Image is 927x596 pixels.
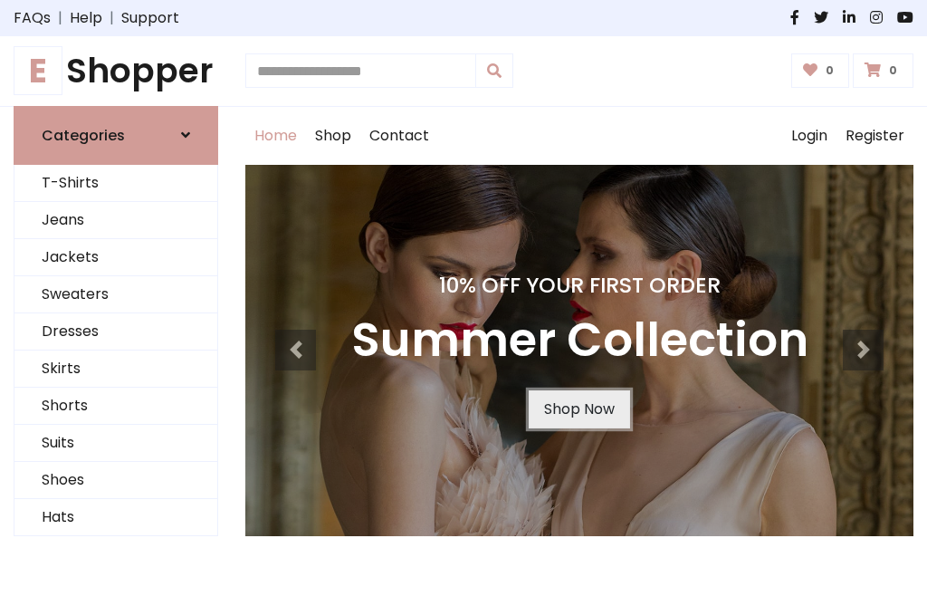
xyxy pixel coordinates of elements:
span: 0 [884,62,902,79]
a: Login [782,107,836,165]
a: Register [836,107,913,165]
h6: Categories [42,127,125,144]
a: Support [121,7,179,29]
a: T-Shirts [14,165,217,202]
a: Dresses [14,313,217,351]
h4: 10% Off Your First Order [351,273,808,298]
a: Help [70,7,102,29]
a: FAQs [14,7,51,29]
a: Jackets [14,239,217,276]
a: Contact [360,107,438,165]
a: 0 [853,53,913,88]
a: Categories [14,106,218,165]
a: Jeans [14,202,217,239]
span: | [102,7,121,29]
span: E [14,46,62,95]
a: Hats [14,499,217,536]
a: 0 [791,53,850,88]
span: | [51,7,70,29]
h1: Shopper [14,51,218,91]
a: Home [245,107,306,165]
a: Suits [14,425,217,462]
h3: Summer Collection [351,312,808,369]
a: Skirts [14,351,217,388]
a: Shorts [14,388,217,425]
a: EShopper [14,51,218,91]
a: Sweaters [14,276,217,313]
a: Shop [306,107,360,165]
span: 0 [821,62,838,79]
a: Shop Now [529,390,630,428]
a: Shoes [14,462,217,499]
